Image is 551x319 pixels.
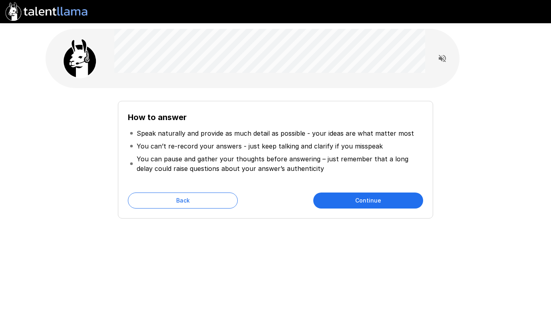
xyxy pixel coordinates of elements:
button: Back [128,193,238,209]
button: Read questions aloud [434,50,450,66]
p: You can pause and gather your thoughts before answering – just remember that a long delay could r... [137,154,421,173]
b: How to answer [128,112,187,122]
p: Speak naturally and provide as much detail as possible - your ideas are what matter most [137,128,414,138]
button: Continue [313,193,423,209]
img: llama_clean.png [60,38,100,78]
p: You can’t re-record your answers - just keep talking and clarify if you misspeak [137,141,383,151]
